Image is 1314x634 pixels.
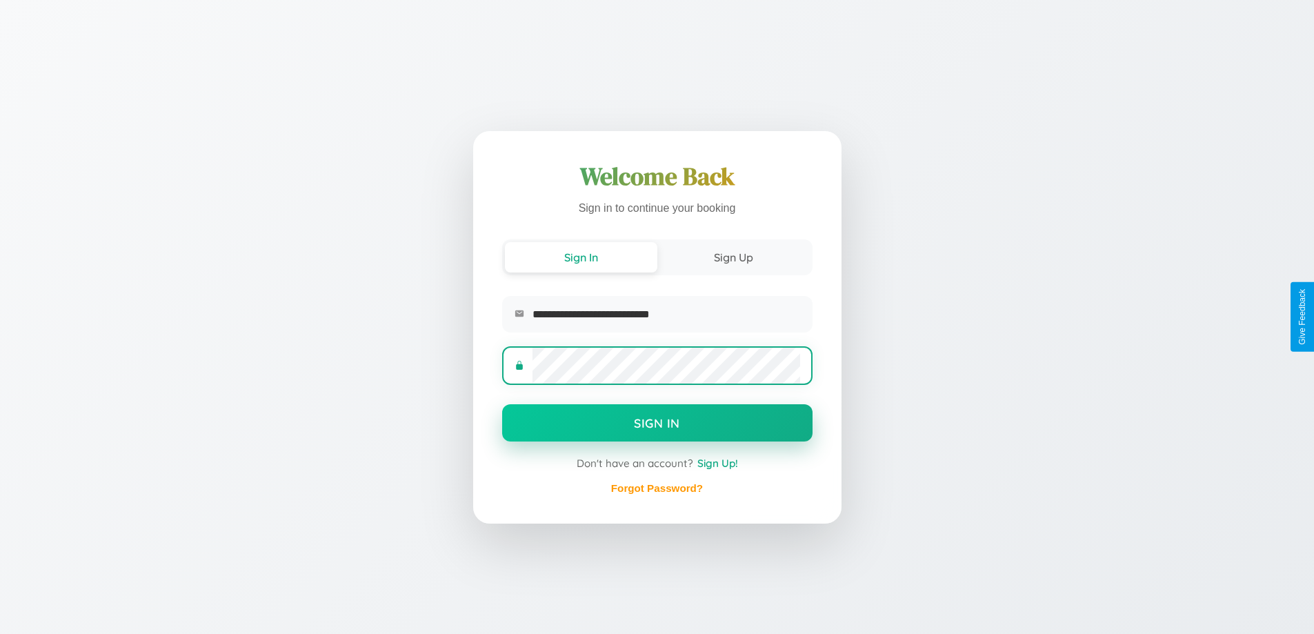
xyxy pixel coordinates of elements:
div: Don't have an account? [502,457,813,470]
h1: Welcome Back [502,160,813,193]
button: Sign In [502,404,813,442]
span: Sign Up! [697,457,738,470]
p: Sign in to continue your booking [502,199,813,219]
button: Sign In [505,242,657,273]
a: Forgot Password? [611,482,703,494]
button: Sign Up [657,242,810,273]
div: Give Feedback [1297,289,1307,345]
